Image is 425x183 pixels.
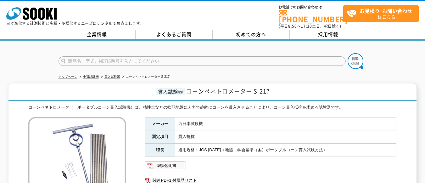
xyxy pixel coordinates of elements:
[6,21,144,25] p: 日々進化する計測技術と多種・多様化するニーズにレンタルでお応えします。
[145,117,175,130] th: メーカー
[145,144,175,157] th: 特長
[279,5,343,9] span: お電話でのお問い合わせは
[290,30,367,39] a: 採用情報
[121,74,170,80] li: コーンペネトロメーター S-217
[28,104,396,111] div: コーンペネトロメータ（＝ポータブルコーン貫入試験機）は、粘性土などの軟弱地盤に人力で静的にコーンを貫入させることにより、コーン貫入抵抗を求める試験器です。
[145,130,175,144] th: 測定項目
[175,117,396,130] td: 西日本試験機
[347,6,418,21] span: はこちら
[175,130,396,144] td: 貫入抵抗
[145,165,186,169] a: 取扱説明書
[59,30,136,39] a: 企業情報
[175,144,396,157] td: 適用規格：JGS [DATE]（地盤工学会基準（案）ポータブルコーン貫入試験方法）
[279,10,343,23] a: [PHONE_NUMBER]
[360,7,412,14] strong: お見積り･お問い合わせ
[301,23,312,29] span: 17:30
[348,53,363,69] img: btn_search.png
[279,23,341,29] span: (平日 ～ 土日、祝日除く)
[59,75,77,78] a: トップページ
[83,75,99,78] a: 土質試験機
[186,87,270,95] span: コーンペネトロメーター S-217
[213,30,290,39] a: 初めての方へ
[104,75,120,78] a: 貫入試験器
[288,23,297,29] span: 8:50
[59,56,346,66] input: 商品名、型式、NETIS番号を入力してください
[145,161,186,171] img: 取扱説明書
[136,30,213,39] a: よくあるご質問
[343,5,419,22] a: お見積り･お問い合わせはこちら
[236,31,266,38] span: 初めての方へ
[156,88,185,95] span: 貫入試験器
